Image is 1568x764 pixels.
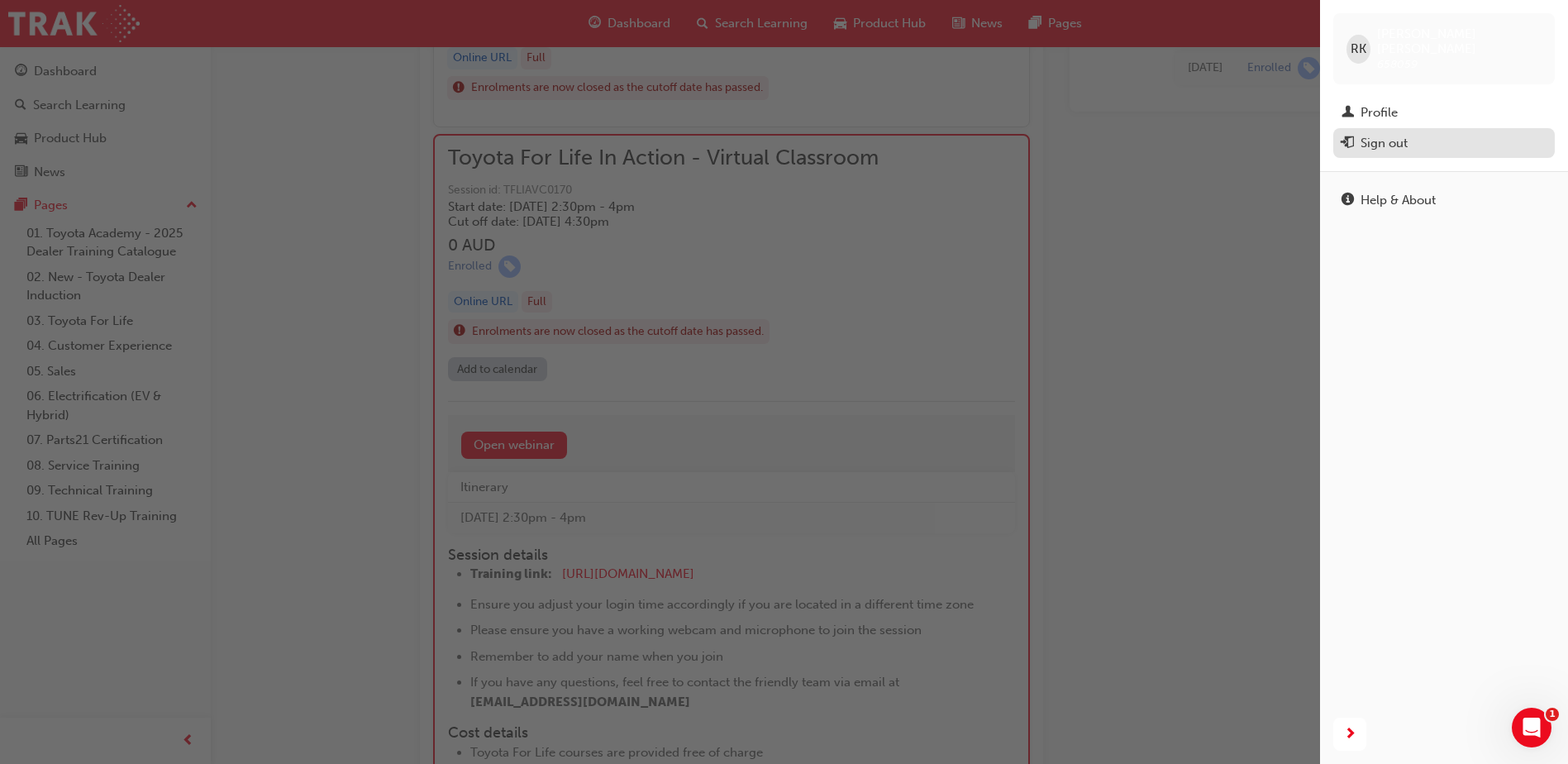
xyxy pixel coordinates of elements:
span: RK [1351,40,1366,59]
span: info-icon [1342,193,1354,208]
a: Help & About [1333,185,1555,216]
div: Help & About [1361,191,1436,210]
span: exit-icon [1342,136,1354,151]
button: Sign out [1333,128,1555,159]
div: Sign out [1361,134,1408,153]
iframe: Intercom live chat [1512,708,1551,747]
span: 1 [1546,708,1559,721]
a: Profile [1333,98,1555,128]
span: man-icon [1342,106,1354,121]
span: [PERSON_NAME] [PERSON_NAME] [1377,26,1542,56]
span: 658059 [1377,57,1418,71]
div: Profile [1361,103,1398,122]
span: next-icon [1344,724,1356,745]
